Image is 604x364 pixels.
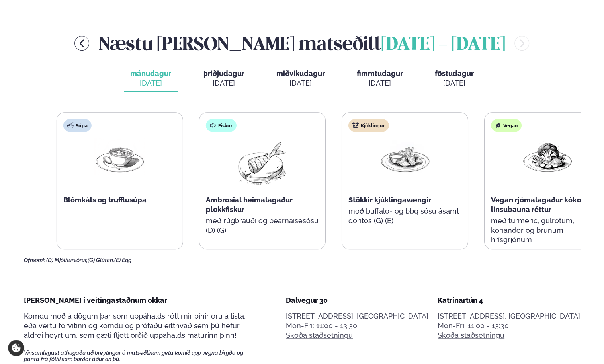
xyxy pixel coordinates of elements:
p: með rúgbrauði og bearnaisesósu (D) (G) [206,216,319,235]
span: (E) Egg [114,257,131,263]
div: [DATE] [434,78,473,88]
span: Ambrosial heimalagaður plokkfiskur [206,196,293,214]
span: Komdu með á dögum þar sem uppáhalds réttirnir þínir eru á lista, eða vertu forvitinn og komdu og ... [24,312,246,339]
h2: Næstu [PERSON_NAME] matseðill [99,30,505,56]
div: Kjúklingur [348,119,389,132]
span: Stökkir kjúklingavængir [348,196,431,204]
span: (G) Glúten, [88,257,114,263]
button: miðvikudagur [DATE] [270,66,331,92]
a: Cookie settings [8,340,24,356]
div: [DATE] [203,78,244,88]
p: [STREET_ADDRESS], [GEOGRAPHIC_DATA] [286,311,428,321]
img: Soup.png [94,138,145,175]
span: [PERSON_NAME] í veitingastaðnum okkar [24,296,167,304]
a: Skoða staðsetningu [438,331,504,340]
div: [DATE] [356,78,403,88]
div: [DATE] [276,78,324,88]
img: chicken.svg [352,122,359,128]
button: föstudagur [DATE] [428,66,480,92]
button: þriðjudagur [DATE] [197,66,250,92]
button: fimmtudagur [DATE] [350,66,409,92]
img: soup.svg [67,122,74,128]
p: með buffalo- og bbq sósu ásamt doritos (G) (E) [348,206,461,226]
span: þriðjudagur [203,69,244,78]
p: [STREET_ADDRESS], [GEOGRAPHIC_DATA] [438,311,580,321]
p: með turmeric, gulrótum, kóríander og brúnum hrísgrjónum [491,216,604,245]
div: Mon-Fri: 11:00 - 13:30 [286,321,428,331]
div: Vegan [491,119,522,132]
span: fimmtudagur [356,69,403,78]
div: Dalvegur 30 [286,296,428,305]
span: Ofnæmi: [24,257,45,263]
span: mánudagur [130,69,171,78]
div: [DATE] [130,78,171,88]
div: Katrínartún 4 [438,296,580,305]
span: (D) Mjólkurvörur, [46,257,88,263]
span: Vegan rjómalagaður kókos og linsubauna réttur [491,196,595,214]
div: Mon-Fri: 11:00 - 13:30 [438,321,580,331]
img: Vegan.svg [495,122,501,128]
span: Blómkáls og trufflusúpa [63,196,147,204]
span: Vinsamlegast athugaðu að breytingar á matseðlinum geta komið upp vegna birgða og panta frá fólki ... [24,350,257,362]
div: Fiskur [206,119,237,132]
img: fish.png [237,138,288,189]
img: Chicken-wings-legs.png [379,138,430,175]
img: fish.svg [210,122,216,128]
button: menu-btn-right [514,36,529,51]
a: Skoða staðsetningu [286,331,353,340]
button: mánudagur [DATE] [124,66,178,92]
div: Súpa [63,119,92,132]
span: [DATE] - [DATE] [381,36,505,54]
img: Vegan.png [522,138,573,175]
span: föstudagur [434,69,473,78]
span: miðvikudagur [276,69,324,78]
button: menu-btn-left [74,36,89,51]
